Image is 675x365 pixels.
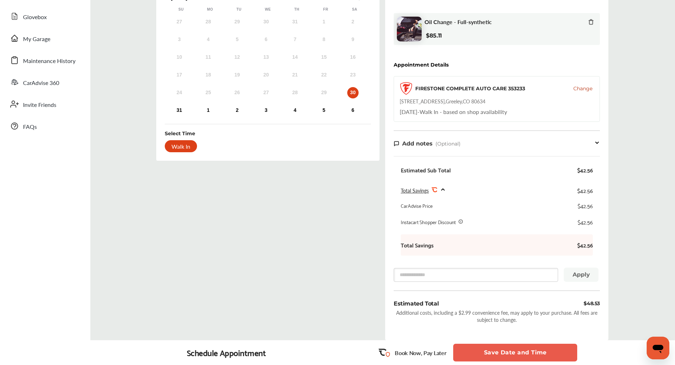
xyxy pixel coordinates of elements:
[400,108,417,116] span: [DATE]
[577,166,593,173] div: $42.56
[174,105,185,116] div: Choose Sunday, August 31st, 2025
[424,18,492,25] span: Oil Change - Full-synthetic
[318,52,330,63] div: Not available Friday, August 15th, 2025
[6,95,83,113] a: Invite Friends
[564,268,598,282] button: Apply
[289,34,301,45] div: Not available Thursday, August 7th, 2025
[6,29,83,47] a: My Garage
[400,108,507,116] div: Walk In - based on shop availability
[174,34,185,45] div: Not available Sunday, August 3rd, 2025
[23,57,75,66] span: Maintenance History
[347,34,359,45] div: Not available Saturday, August 9th, 2025
[417,108,420,116] span: -
[23,122,37,132] span: FAQs
[231,105,243,116] div: Choose Tuesday, September 2nd, 2025
[187,348,266,358] div: Schedule Appointment
[23,13,47,22] span: Glovebox
[394,141,399,147] img: note-icon.db9493fa.svg
[426,32,442,39] b: $85.11
[289,52,301,63] div: Not available Thursday, August 14th, 2025
[318,16,330,28] div: Not available Friday, August 1st, 2025
[402,140,433,147] span: Add notes
[231,34,243,45] div: Not available Tuesday, August 5th, 2025
[401,241,434,249] b: Total Savings
[453,344,577,361] button: Save Date and Time
[318,105,330,116] div: Choose Friday, September 5th, 2025
[178,7,185,12] div: Su
[347,16,359,28] div: Not available Saturday, August 2nd, 2025
[203,105,214,116] div: Choose Monday, September 1st, 2025
[394,309,600,323] div: Additional costs, including a $2.99 convenience fee, may apply to your purchase. All fees are sub...
[235,7,242,12] div: Tu
[318,87,330,98] div: Not available Friday, August 29th, 2025
[264,7,271,12] div: We
[584,300,600,308] div: $48.53
[6,73,83,91] a: CarAdvise 360
[401,166,451,173] div: Estimated Sub Total
[397,17,422,41] img: oil-change-thumb.jpg
[435,141,461,147] span: (Optional)
[400,82,412,95] img: logo-firestone.png
[401,218,456,226] div: Instacart Shopper Discount
[401,187,429,194] span: Total Savings
[231,87,243,98] div: Not available Tuesday, August 26th, 2025
[347,105,359,116] div: Choose Saturday, September 6th, 2025
[578,202,593,209] div: $42.56
[572,241,593,249] b: $42.56
[231,52,243,63] div: Not available Tuesday, August 12th, 2025
[289,16,301,28] div: Not available Thursday, July 31st, 2025
[6,51,83,69] a: Maintenance History
[347,69,359,81] div: Not available Saturday, August 23rd, 2025
[165,130,195,137] div: Select Time
[174,52,185,63] div: Not available Sunday, August 10th, 2025
[395,349,446,357] p: Book Now, Pay Later
[394,62,449,68] div: Appointment Details
[231,16,243,28] div: Not available Tuesday, July 29th, 2025
[577,186,593,195] div: $42.56
[203,16,214,28] div: Not available Monday, July 28th, 2025
[6,7,83,25] a: Glovebox
[174,69,185,81] div: Not available Sunday, August 17th, 2025
[400,98,485,105] div: [STREET_ADDRESS] , Greeley , CO 80634
[415,85,525,92] div: FIRESTONE COMPLETE AUTO CARE 353233
[207,7,214,12] div: Mo
[23,35,50,44] span: My Garage
[289,105,301,116] div: Choose Thursday, September 4th, 2025
[23,101,56,110] span: Invite Friends
[394,300,439,308] div: Estimated Total
[401,202,433,209] div: CarAdvise Price
[174,16,185,28] div: Not available Sunday, July 27th, 2025
[174,87,185,98] div: Not available Sunday, August 24th, 2025
[647,337,669,359] iframe: Button to launch messaging window
[322,7,329,12] div: Fr
[260,34,272,45] div: Not available Wednesday, August 6th, 2025
[260,52,272,63] div: Not available Wednesday, August 13th, 2025
[347,87,359,98] div: Choose Saturday, August 30th, 2025
[347,52,359,63] div: Not available Saturday, August 16th, 2025
[6,117,83,135] a: FAQs
[203,87,214,98] div: Not available Monday, August 25th, 2025
[260,69,272,81] div: Not available Wednesday, August 20th, 2025
[203,69,214,81] div: Not available Monday, August 18th, 2025
[260,16,272,28] div: Not available Wednesday, July 30th, 2025
[203,34,214,45] div: Not available Monday, August 4th, 2025
[165,140,197,152] div: Walk In
[318,34,330,45] div: Not available Friday, August 8th, 2025
[318,69,330,81] div: Not available Friday, August 22nd, 2025
[578,218,593,226] div: $42.56
[231,69,243,81] div: Not available Tuesday, August 19th, 2025
[289,87,301,98] div: Not available Thursday, August 28th, 2025
[573,85,592,92] button: Change
[351,7,358,12] div: Sa
[23,79,59,88] span: CarAdvise 360
[165,15,367,118] div: month 2025-08
[260,105,272,116] div: Choose Wednesday, September 3rd, 2025
[203,52,214,63] div: Not available Monday, August 11th, 2025
[260,87,272,98] div: Not available Wednesday, August 27th, 2025
[293,7,300,12] div: Th
[289,69,301,81] div: Not available Thursday, August 21st, 2025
